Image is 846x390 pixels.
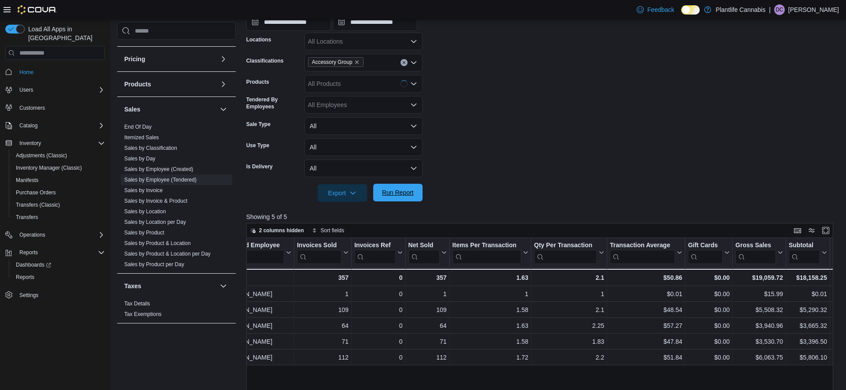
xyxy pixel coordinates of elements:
[222,305,291,315] div: [PERSON_NAME]
[610,336,682,347] div: $47.84
[12,272,105,282] span: Reports
[124,176,197,183] span: Sales by Employee (Tendered)
[124,134,159,141] span: Itemized Sales
[452,241,528,264] button: Items Per Transaction
[806,225,817,236] button: Display options
[789,241,820,264] div: Subtotal
[452,305,528,315] div: 1.58
[218,281,229,291] button: Taxes
[610,241,675,250] div: Transaction Average
[124,219,186,226] span: Sales by Location per Day
[16,177,38,184] span: Manifests
[610,272,682,283] div: $50.86
[735,320,783,331] div: $3,940.96
[124,311,162,317] a: Tax Exemptions
[9,211,108,223] button: Transfers
[297,241,341,264] div: Invoices Sold
[681,5,700,15] input: Dark Mode
[688,352,730,363] div: $0.00
[5,62,105,324] nav: Complex example
[452,241,521,264] div: Items Per Transaction
[610,241,675,264] div: Transaction Average
[16,230,49,240] button: Operations
[124,261,184,267] a: Sales by Product per Day
[124,177,197,183] a: Sales by Employee (Tendered)
[789,272,827,283] div: $18,158.25
[259,227,304,234] span: 2 columns hidden
[222,289,291,299] div: [PERSON_NAME]
[16,120,41,131] button: Catalog
[452,241,521,250] div: Items Per Transaction
[246,121,271,128] label: Sale Type
[820,225,831,236] button: Enter fullscreen
[222,352,291,363] div: [PERSON_NAME]
[12,212,105,223] span: Transfers
[769,4,771,15] p: |
[25,25,105,42] span: Load All Apps in [GEOGRAPHIC_DATA]
[12,187,59,198] a: Purchase Orders
[792,225,803,236] button: Keyboard shortcuts
[735,241,776,264] div: Gross Sales
[354,336,402,347] div: 0
[124,55,145,63] h3: Pricing
[2,65,108,78] button: Home
[534,320,604,331] div: 2.25
[297,336,349,347] div: 71
[297,241,341,250] div: Invoices Sold
[610,320,682,331] div: $57.27
[610,352,682,363] div: $51.84
[9,199,108,211] button: Transfers (Classic)
[2,101,108,114] button: Customers
[688,320,730,331] div: $0.00
[221,272,291,283] div: Totals
[452,272,528,283] div: 1.63
[16,120,105,131] span: Catalog
[218,54,229,64] button: Pricing
[19,122,37,129] span: Catalog
[16,66,105,77] span: Home
[117,122,236,273] div: Sales
[373,184,423,201] button: Run Report
[789,336,827,347] div: $3,396.50
[124,155,156,162] span: Sales by Day
[16,261,51,268] span: Dashboards
[2,246,108,259] button: Reports
[408,241,439,250] div: Net Sold
[410,101,417,108] button: Open list of options
[124,250,211,257] span: Sales by Product & Location per Day
[688,336,730,347] div: $0.00
[789,289,827,299] div: $0.01
[124,282,216,290] button: Taxes
[16,230,105,240] span: Operations
[788,4,839,15] p: [PERSON_NAME]
[12,175,105,186] span: Manifests
[124,166,193,172] a: Sales by Employee (Created)
[297,305,349,315] div: 109
[247,225,308,236] button: 2 columns hidden
[408,241,446,264] button: Net Sold
[246,163,273,170] label: Is Delivery
[2,119,108,132] button: Catalog
[789,241,827,264] button: Subtotal
[222,241,291,264] button: Tendered Employee
[534,241,597,264] div: Qty Per Transaction
[735,241,783,264] button: Gross Sales
[16,152,67,159] span: Adjustments (Classic)
[789,352,827,363] div: $5,806.10
[321,227,344,234] span: Sort fields
[16,189,56,196] span: Purchase Orders
[775,4,783,15] span: DC
[246,212,839,221] p: Showing 5 of 5
[333,13,417,31] input: Press the down key to open a popover containing a calendar.
[408,320,446,331] div: 64
[124,134,159,141] a: Itemized Sales
[297,272,349,283] div: 357
[688,241,723,264] div: Gift Card Sales
[774,4,785,15] div: Donna Chapman
[12,260,55,270] a: Dashboards
[222,320,291,331] div: [PERSON_NAME]
[124,261,184,268] span: Sales by Product per Day
[610,305,682,315] div: $48.54
[308,57,364,67] span: Accessory Group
